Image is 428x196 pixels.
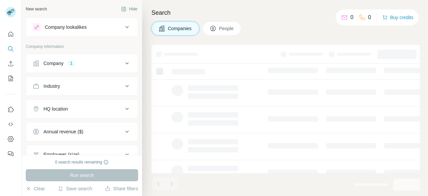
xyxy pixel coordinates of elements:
[5,148,16,160] button: Feedback
[26,124,138,140] button: Annual revenue ($)
[45,24,87,30] div: Company lookalikes
[26,101,138,117] button: HQ location
[26,185,45,192] button: Clear
[368,13,371,21] p: 0
[105,185,138,192] button: Share filters
[5,72,16,84] button: My lists
[26,146,138,162] button: Employees (size)
[5,28,16,40] button: Quick start
[350,13,353,21] p: 0
[5,104,16,116] button: Use Surfe on LinkedIn
[26,44,138,50] p: Company information
[26,19,138,35] button: Company lookalikes
[43,60,64,67] div: Company
[55,159,109,165] div: 0 search results remaining
[43,151,79,158] div: Employees (size)
[5,43,16,55] button: Search
[26,78,138,94] button: Industry
[382,13,413,22] button: Buy credits
[26,55,138,71] button: Company1
[219,25,234,32] span: People
[43,106,68,112] div: HQ location
[116,4,142,14] button: Hide
[43,128,83,135] div: Annual revenue ($)
[5,133,16,145] button: Dashboard
[168,25,192,32] span: Companies
[43,83,60,89] div: Industry
[58,185,92,192] button: Save search
[151,8,420,17] h4: Search
[68,60,75,66] div: 1
[5,118,16,130] button: Use Surfe API
[5,58,16,70] button: Enrich CSV
[26,6,47,12] div: New search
